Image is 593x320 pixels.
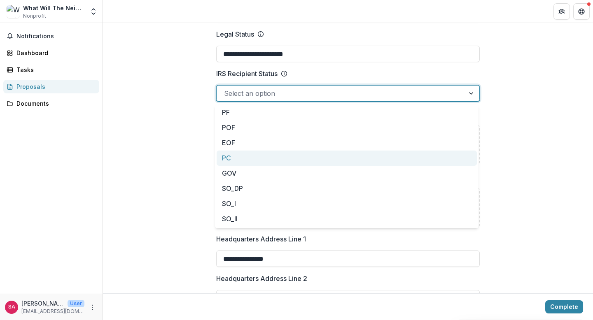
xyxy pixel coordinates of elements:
[217,181,477,196] div: SO_DP
[16,49,93,57] div: Dashboard
[553,3,570,20] button: Partners
[573,3,590,20] button: Get Help
[88,3,99,20] button: Open entity switcher
[16,65,93,74] div: Tasks
[216,274,307,283] p: Headquarters Address Line 2
[3,63,99,77] a: Tasks
[217,151,477,166] div: PC
[3,46,99,60] a: Dashboard
[23,4,84,12] div: What Will The Neighbors Say Inc.
[16,33,96,40] span: Notifications
[3,97,99,110] a: Documents
[68,300,84,307] p: User
[217,120,477,135] div: POF
[216,234,306,244] p: Headquarters Address Line 1
[88,302,98,312] button: More
[215,105,479,228] div: Select options list
[21,299,64,308] p: [PERSON_NAME] [PERSON_NAME]
[23,12,46,20] span: Nonprofit
[3,30,99,43] button: Notifications
[7,5,20,18] img: What Will The Neighbors Say Inc.
[217,105,477,120] div: PF
[217,211,477,227] div: SO_II
[545,300,583,313] button: Complete
[16,82,93,91] div: Proposals
[3,80,99,93] a: Proposals
[217,227,477,242] div: SO_III_FI
[8,304,15,310] div: Sam Hood Adrain
[217,166,477,181] div: GOV
[217,135,477,151] div: EOF
[216,29,254,39] p: Legal Status
[217,196,477,211] div: SO_I
[21,308,84,315] p: [EMAIL_ADDRESS][DOMAIN_NAME]
[216,69,278,79] p: IRS Recipient Status
[16,99,93,108] div: Documents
